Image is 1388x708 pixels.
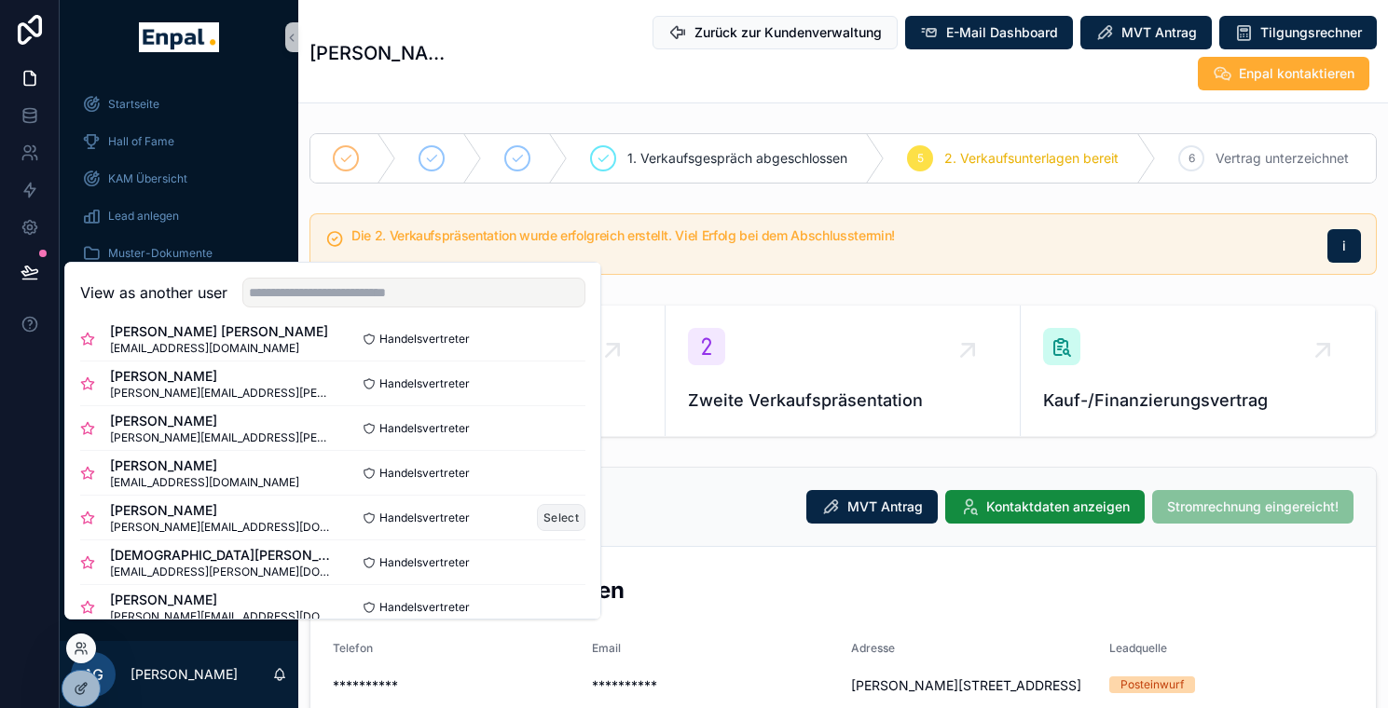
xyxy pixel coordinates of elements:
button: E-Mail Dashboard [905,16,1073,49]
span: 6 [1189,151,1195,166]
span: Email [592,641,621,655]
a: Muster-Dokumente [71,237,287,270]
button: Kontaktdaten anzeigen [945,490,1145,524]
span: Tilgungsrechner [1260,23,1362,42]
span: Handelsvertreter [379,555,470,570]
a: Hall of Fame [71,125,287,158]
span: Hall of Fame [108,134,174,149]
h2: View as another user [80,281,227,304]
span: Handelsvertreter [379,332,470,347]
img: App logo [139,22,218,52]
span: E-Mail Dashboard [946,23,1058,42]
span: Handelsvertreter [379,511,470,525]
span: MVT Antrag [1121,23,1197,42]
a: Zweite Verkaufspräsentation [666,306,1021,436]
span: Startseite [108,97,159,112]
span: [PERSON_NAME][EMAIL_ADDRESS][PERSON_NAME][DOMAIN_NAME] [110,430,333,445]
span: [PERSON_NAME] [110,412,333,430]
button: MVT Antrag [1080,16,1212,49]
button: Tilgungsrechner [1219,16,1377,49]
span: Adresse [851,641,895,655]
a: Startseite [71,88,287,121]
span: [PERSON_NAME][EMAIL_ADDRESS][DOMAIN_NAME] [110,520,333,535]
span: [EMAIL_ADDRESS][DOMAIN_NAME] [110,341,328,356]
span: Lead anlegen [108,209,179,224]
span: [EMAIL_ADDRESS][DOMAIN_NAME] [110,475,299,490]
span: [PERSON_NAME] [PERSON_NAME] [110,322,328,341]
span: [DEMOGRAPHIC_DATA][PERSON_NAME] [110,546,333,565]
h1: [PERSON_NAME] [309,40,460,66]
span: Leadquelle [1109,641,1167,655]
p: [PERSON_NAME] [131,665,238,684]
span: Zweite Verkaufspräsentation [688,388,997,414]
h5: Die 2. Verkaufspräsentation wurde erfolgreich erstellt. Viel Erfolg bei dem Abschlusstermin! [351,229,1312,242]
span: [EMAIL_ADDRESS][PERSON_NAME][DOMAIN_NAME] [110,565,333,579]
span: i [1342,237,1346,255]
h2: Persönliche Informationen [333,575,1354,606]
a: KAM Übersicht [71,162,287,196]
span: 5 [917,151,924,166]
span: MVT Antrag [847,497,923,516]
span: Kauf-/Finanzierungsvertrag [1043,388,1353,414]
span: Handelsvertreter [379,421,470,436]
span: Kontaktdaten anzeigen [986,497,1130,516]
a: Kauf-/Finanzierungsvertrag [1021,306,1376,436]
span: KAM Übersicht [108,171,187,186]
span: Muster-Dokumente [108,246,213,261]
span: Handelsvertreter [379,600,470,615]
span: [PERSON_NAME][STREET_ADDRESS] [851,676,1095,695]
span: [PERSON_NAME] [110,456,299,475]
span: Telefon [333,641,373,655]
span: [PERSON_NAME][EMAIL_ADDRESS][DOMAIN_NAME] [110,609,333,624]
div: Posteinwurf [1120,676,1184,693]
button: Select [537,504,585,531]
span: 1. Verkaufsgespräch abgeschlossen [627,149,847,168]
button: Zurück zur Kundenverwaltung [653,16,898,49]
span: Vertrag unterzeichnet [1216,149,1349,168]
button: Enpal kontaktieren [1198,57,1369,90]
span: [PERSON_NAME] [110,501,333,520]
span: [PERSON_NAME] [110,367,333,386]
div: scrollable content [60,75,298,332]
button: i [1327,229,1361,263]
span: Zurück zur Kundenverwaltung [694,23,882,42]
span: [PERSON_NAME][EMAIL_ADDRESS][PERSON_NAME][DOMAIN_NAME] [110,386,333,401]
span: Handelsvertreter [379,466,470,481]
a: Lead anlegen [71,199,287,233]
span: Enpal kontaktieren [1239,64,1354,83]
span: 2. Verkaufsunterlagen bereit [944,149,1119,168]
span: Handelsvertreter [379,376,470,391]
span: [PERSON_NAME] [110,591,333,609]
button: MVT Antrag [806,490,938,524]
